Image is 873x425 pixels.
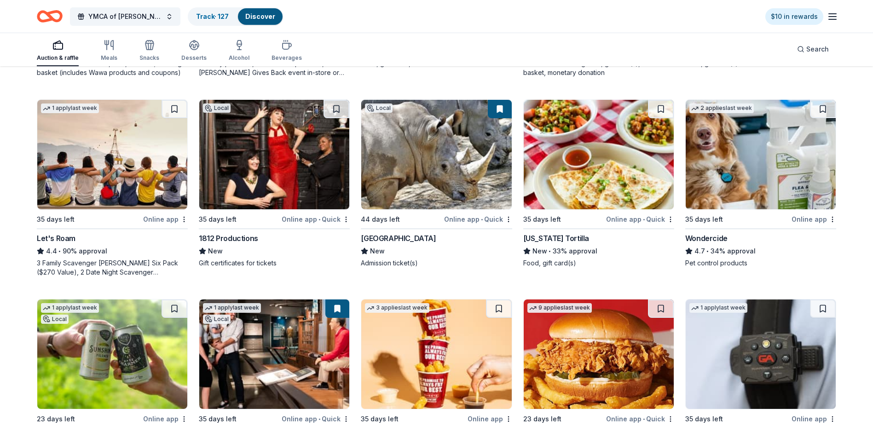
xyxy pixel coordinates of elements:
div: 90% approval [37,246,188,257]
div: Local [203,103,231,113]
button: Beverages [272,36,302,66]
div: Online app Quick [282,413,350,425]
a: Image for Let's Roam1 applylast week35 days leftOnline appLet's Roam4.4•90% approval3 Family Scav... [37,99,188,277]
div: Pet control products [685,258,836,268]
div: Online app [792,413,836,425]
div: Online app Quick [606,413,674,425]
img: Image for Erie Zoo [361,100,511,209]
a: $10 in rewards [765,8,823,25]
img: Image for California Tortilla [524,100,674,209]
button: Meals [101,36,117,66]
a: Image for Wondercide2 applieslast week35 days leftOnline appWondercide4.7•34% approvalPet control... [685,99,836,268]
div: [US_STATE] Tortilla [523,233,589,244]
div: Jewelry products, home decor products, and [PERSON_NAME] Gives Back event in-store or online (or ... [199,59,350,77]
div: 33% approval [523,246,674,257]
div: 35 days left [523,214,561,225]
div: Online app [143,213,188,225]
span: New [370,246,385,257]
div: Admission ticket(s) [361,258,512,268]
span: • [706,247,709,255]
a: Home [37,6,63,27]
button: YMCA of [PERSON_NAME] Annual Charity Auction [70,7,180,26]
div: 35 days left [199,214,237,225]
div: Online app [143,413,188,425]
div: 35 days left [361,414,399,425]
div: Gift certificates for tickets [199,258,350,268]
span: • [549,247,551,255]
div: Online app [468,413,512,425]
div: Desserts [181,54,207,62]
a: Track· 127 [196,12,229,20]
button: Track· 127Discover [188,7,283,26]
a: Image for 1812 ProductionsLocal35 days leftOnline app•Quick1812 ProductionsNewGift certificates f... [199,99,350,268]
div: 3 Family Scavenger [PERSON_NAME] Six Pack ($270 Value), 2 Date Night Scavenger [PERSON_NAME] Two ... [37,258,188,277]
img: Image for Wondercide [686,100,836,209]
span: New [208,246,223,257]
a: Image for Erie ZooLocal44 days leftOnline app•Quick[GEOGRAPHIC_DATA]NewAdmission ticket(s) [361,99,512,268]
img: Image for Guardian Angel Device [686,299,836,409]
div: Alcohol [229,54,249,62]
div: 1 apply last week [41,103,99,113]
div: Online app [792,213,836,225]
div: 35 days left [685,214,723,225]
span: • [318,415,320,423]
div: 1812 Productions [199,233,258,244]
div: Beverages [272,54,302,62]
div: Coffee and baked goods, gift card(s), raffle basket, monetary donation [523,59,674,77]
span: Search [806,44,829,55]
div: Online app Quick [282,213,350,225]
div: Food, gift card(s) [523,258,674,268]
span: • [643,415,645,423]
div: Meals [101,54,117,62]
div: 1 apply last week [689,303,747,313]
img: Image for 1812 Productions [199,100,349,209]
button: Desserts [181,36,207,66]
div: Auction & raffle [37,54,79,62]
button: Alcohol [229,36,249,66]
img: Image for Let's Roam [37,100,187,209]
img: Image for Heinz History Center [199,299,349,409]
div: [GEOGRAPHIC_DATA] [361,233,436,244]
span: • [643,216,645,223]
span: 4.7 [694,246,705,257]
div: Local [41,315,69,324]
div: 35 days left [685,414,723,425]
button: Snacks [139,36,159,66]
span: • [318,216,320,223]
div: 9 applies last week [527,303,592,313]
button: Search [790,40,836,58]
div: Local [365,103,393,113]
img: Image for Tröegs Brewing Company [37,299,187,409]
div: 1 apply last week [41,303,99,313]
span: • [481,216,483,223]
div: Let's Roam [37,233,75,244]
div: 2 applies last week [689,103,754,113]
span: YMCA of [PERSON_NAME] Annual Charity Auction [88,11,162,22]
div: 1 apply last week [203,303,261,313]
div: Online app Quick [606,213,674,225]
span: • [58,247,61,255]
div: Local [203,315,231,324]
span: New [532,246,547,257]
span: 4.4 [46,246,57,257]
div: 23 days left [523,414,561,425]
div: Snacks [139,54,159,62]
img: Image for KBP Foods [524,299,674,409]
div: 44 days left [361,214,400,225]
div: 23 days left [37,414,75,425]
button: Auction & raffle [37,36,79,66]
div: Wondercide [685,233,728,244]
div: 35 days left [199,414,237,425]
a: Image for California Tortilla35 days leftOnline app•Quick[US_STATE] TortillaNew•33% approvalFood,... [523,99,674,268]
div: 34% approval [685,246,836,257]
img: Image for Sheetz [361,299,511,409]
div: 3 applies last week [365,303,429,313]
div: 35 days left [37,214,75,225]
div: Online app Quick [444,213,512,225]
a: Discover [245,12,275,20]
div: Wawa brand fruit drinks, teas, or water; Wawa gift basket (includes Wawa products and coupons) [37,59,188,77]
